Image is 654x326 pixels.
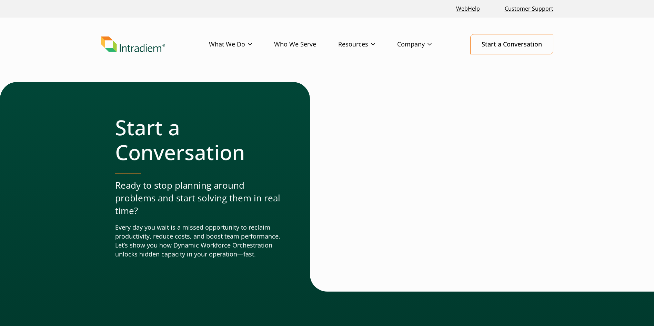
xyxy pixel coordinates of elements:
[502,1,556,16] a: Customer Support
[101,36,165,52] img: Intradiem
[338,34,397,54] a: Resources
[115,179,282,218] p: Ready to stop planning around problems and start solving them in real time?
[115,115,282,165] h1: Start a Conversation
[115,223,282,259] p: Every day you wait is a missed opportunity to reclaim productivity, reduce costs, and boost team ...
[470,34,553,54] a: Start a Conversation
[397,34,454,54] a: Company
[453,1,483,16] a: Link opens in a new window
[274,34,338,54] a: Who We Serve
[209,34,274,54] a: What We Do
[101,36,209,52] a: Link to homepage of Intradiem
